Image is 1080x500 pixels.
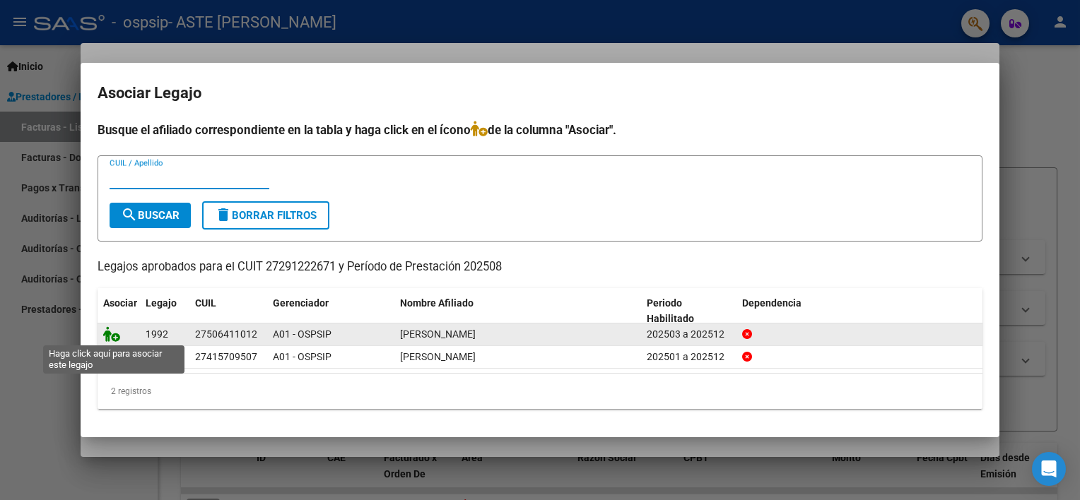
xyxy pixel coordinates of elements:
[103,297,137,309] span: Asociar
[98,374,982,409] div: 2 registros
[1032,452,1066,486] div: Open Intercom Messenger
[195,349,257,365] div: 27415709507
[641,288,736,335] datatable-header-cell: Periodo Habilitado
[121,209,180,222] span: Buscar
[647,297,694,325] span: Periodo Habilitado
[215,206,232,223] mat-icon: delete
[394,288,641,335] datatable-header-cell: Nombre Afiliado
[121,206,138,223] mat-icon: search
[742,297,802,309] span: Dependencia
[98,258,982,276] p: Legajos aprobados para el CUIT 27291222671 y Período de Prestación 202508
[189,288,267,335] datatable-header-cell: CUIL
[110,203,191,228] button: Buscar
[146,297,177,309] span: Legajo
[736,288,983,335] datatable-header-cell: Dependencia
[98,80,982,107] h2: Asociar Legajo
[215,209,317,222] span: Borrar Filtros
[146,328,168,340] span: 1992
[98,121,982,139] h4: Busque el afiliado correspondiente en la tabla y haga click en el ícono de la columna "Asociar".
[400,297,474,309] span: Nombre Afiliado
[98,288,140,335] datatable-header-cell: Asociar
[273,328,331,340] span: A01 - OSPSIP
[195,326,257,343] div: 27506411012
[195,297,216,309] span: CUIL
[647,326,731,343] div: 202503 a 202512
[647,349,731,365] div: 202501 a 202512
[267,288,394,335] datatable-header-cell: Gerenciador
[273,297,329,309] span: Gerenciador
[202,201,329,230] button: Borrar Filtros
[400,351,476,362] span: RODRIGUEZ YESICA ANDREA
[140,288,189,335] datatable-header-cell: Legajo
[146,351,168,362] span: 2107
[400,328,476,340] span: PALAVECINO ACEVEDO CARLA AZUL
[273,351,331,362] span: A01 - OSPSIP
